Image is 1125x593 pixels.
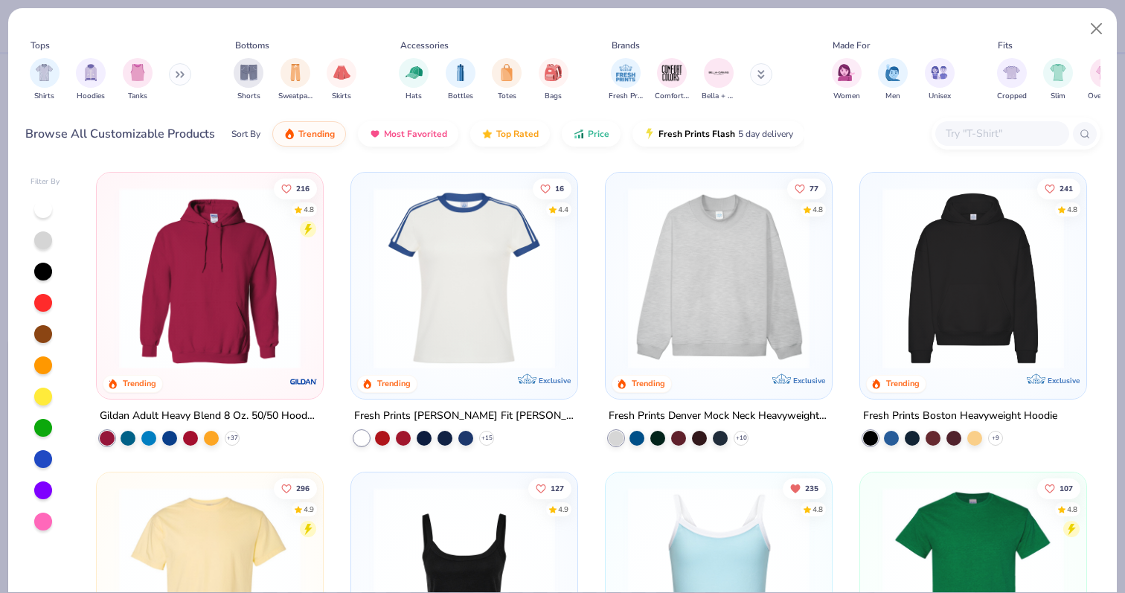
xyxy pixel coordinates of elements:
[621,187,817,369] img: f5d85501-0dbb-4ee4-b115-c08fa3845d83
[499,64,515,81] img: Totes Image
[1037,478,1080,499] button: Like
[283,128,295,140] img: trending.gif
[123,58,153,102] div: filter for Tanks
[112,187,308,369] img: 01756b78-01f6-4cc6-8d8a-3c30c1a0c8ac
[240,64,257,81] img: Shorts Image
[1037,178,1080,199] button: Like
[1067,504,1077,515] div: 4.8
[83,64,99,81] img: Hoodies Image
[34,91,54,102] span: Shirts
[1067,204,1077,215] div: 4.8
[997,58,1027,102] button: filter button
[100,407,320,426] div: Gildan Adult Heavy Blend 8 Oz. 50/50 Hooded Sweatshirt
[609,58,643,102] div: filter for Fresh Prints
[875,187,1071,369] img: 91acfc32-fd48-4d6b-bdad-a4c1a30ac3fc
[588,128,609,140] span: Price
[129,64,146,81] img: Tanks Image
[366,187,562,369] img: e5540c4d-e74a-4e58-9a52-192fe86bec9f
[539,58,568,102] div: filter for Bags
[832,58,862,102] div: filter for Women
[655,91,689,102] span: Comfort Colors
[275,178,318,199] button: Like
[76,58,106,102] div: filter for Hoodies
[558,204,568,215] div: 4.4
[609,58,643,102] button: filter button
[354,407,574,426] div: Fresh Prints [PERSON_NAME] Fit [PERSON_NAME] Shirt with Stripes
[863,407,1057,426] div: Fresh Prints Boston Heavyweight Hoodie
[297,185,310,192] span: 216
[235,39,269,52] div: Bottoms
[289,367,318,397] img: Gildan logo
[833,91,860,102] span: Women
[1083,15,1111,43] button: Close
[555,185,564,192] span: 16
[810,185,818,192] span: 77
[237,91,260,102] span: Shorts
[708,62,730,84] img: Bella + Canvas Image
[885,64,901,81] img: Men Image
[539,376,571,385] span: Exclusive
[533,178,571,199] button: Like
[231,127,260,141] div: Sort By
[1096,64,1113,81] img: Oversized Image
[278,91,312,102] span: Sweatpants
[30,58,60,102] button: filter button
[327,58,356,102] div: filter for Skirts
[655,58,689,102] button: filter button
[406,91,422,102] span: Hats
[1088,58,1121,102] div: filter for Oversized
[234,58,263,102] div: filter for Shorts
[992,434,999,443] span: + 9
[234,58,263,102] button: filter button
[658,128,735,140] span: Fresh Prints Flash
[76,58,106,102] button: filter button
[1050,64,1066,81] img: Slim Image
[1088,91,1121,102] span: Oversized
[609,91,643,102] span: Fresh Prints
[1051,91,1065,102] span: Slim
[562,187,759,369] img: 77058d13-6681-46a4-a602-40ee85a356b7
[885,91,900,102] span: Men
[304,504,315,515] div: 4.9
[838,64,855,81] img: Women Image
[997,91,1027,102] span: Cropped
[812,204,823,215] div: 4.8
[793,376,825,385] span: Exclusive
[446,58,475,102] button: filter button
[997,58,1027,102] div: filter for Cropped
[944,125,1059,142] input: Try "T-Shirt"
[481,434,493,443] span: + 15
[446,58,475,102] div: filter for Bottles
[496,128,539,140] span: Top Rated
[644,128,656,140] img: flash.gif
[783,478,826,499] button: Unlike
[558,504,568,515] div: 4.9
[492,58,522,102] button: filter button
[25,125,215,143] div: Browse All Customizable Products
[406,64,423,81] img: Hats Image
[562,121,621,147] button: Price
[287,64,304,81] img: Sweatpants Image
[481,128,493,140] img: TopRated.gif
[128,91,147,102] span: Tanks
[738,126,793,143] span: 5 day delivery
[632,121,804,147] button: Fresh Prints Flash5 day delivery
[36,64,53,81] img: Shirts Image
[278,58,312,102] div: filter for Sweatpants
[925,58,955,102] div: filter for Unisex
[332,91,351,102] span: Skirts
[925,58,955,102] button: filter button
[609,407,829,426] div: Fresh Prints Denver Mock Neck Heavyweight Sweatshirt
[528,478,571,499] button: Like
[297,484,310,492] span: 296
[31,176,60,187] div: Filter By
[702,91,736,102] span: Bella + Canvas
[470,121,550,147] button: Top Rated
[805,484,818,492] span: 235
[878,58,908,102] div: filter for Men
[551,484,564,492] span: 127
[498,91,516,102] span: Totes
[832,58,862,102] button: filter button
[227,434,238,443] span: + 37
[1060,185,1073,192] span: 241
